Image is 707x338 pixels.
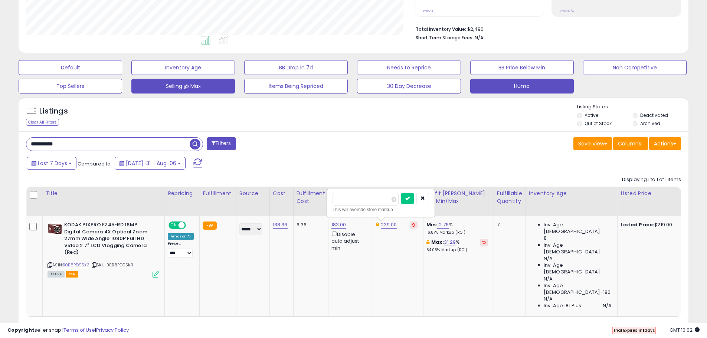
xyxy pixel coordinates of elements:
a: Privacy Policy [96,326,129,334]
button: Top Sellers [19,79,122,93]
span: N/A [603,302,612,309]
div: Fulfillment Cost [297,190,325,205]
a: Terms of Use [63,326,95,334]
p: 16.87% Markup (ROI) [426,230,488,235]
span: Inv. Age [DEMOGRAPHIC_DATA]: [544,262,612,275]
b: 1 [642,327,644,333]
div: Amazon AI [168,233,194,240]
div: % [426,221,488,235]
span: N/A [544,296,553,302]
b: Short Term Storage Fees: [416,35,474,41]
a: 12.76 [437,221,449,229]
div: Clear All Filters [26,119,59,126]
p: 54.05% Markup (ROI) [426,247,488,253]
th: The percentage added to the cost of goods (COGS) that forms the calculator for Min & Max prices. [423,187,494,216]
div: Listed Price [621,190,685,197]
i: Revert to store-level Dynamic Max Price [412,223,415,227]
a: 31.29 [444,239,456,246]
label: Archived [640,120,660,127]
span: Last 7 Days [38,160,67,167]
div: Disable auto adjust min [331,230,367,252]
div: Cost [273,190,290,197]
button: Filters [207,137,236,150]
i: This overrides the store level Dynamic Max Price for this listing [376,222,379,227]
div: % [426,239,488,253]
div: Displaying 1 to 1 of 1 items [622,176,681,183]
span: FBA [66,271,78,278]
i: Revert to store-level Max Markup [482,240,486,244]
small: Prev: N/A [560,9,574,13]
a: B0B8PD95K3 [63,262,89,268]
button: Actions [649,137,681,150]
strong: Copyright [7,326,35,334]
div: Inventory Age [529,190,614,197]
b: KODAK PIXPRO FZ45-RD 16MP Digital Camera 4X Optical Zoom 27mm Wide Angle 1080P Full HD Video 2.7"... [64,221,154,258]
span: Inv. Age [DEMOGRAPHIC_DATA]: [544,242,612,255]
button: Last 7 Days [27,157,76,170]
span: Inv. Age [DEMOGRAPHIC_DATA]: [544,221,612,235]
span: 2025-08-14 10:02 GMT [670,326,700,334]
button: BB Drop in 7d [244,60,348,75]
button: Hüma [470,79,574,93]
button: [DATE]-31 - Aug-06 [115,157,186,170]
b: Total Inventory Value: [416,26,466,32]
label: Deactivated [640,112,668,118]
a: 138.36 [273,221,288,229]
button: Non Competitive [583,60,687,75]
span: Inv. Age [DEMOGRAPHIC_DATA]-180: [544,282,612,296]
button: Save View [573,137,612,150]
span: N/A [544,255,553,262]
b: Listed Price: [621,221,654,228]
div: 6.36 [297,221,323,228]
span: All listings currently available for purchase on Amazon [48,271,65,278]
div: ASIN: [48,221,159,276]
button: Inventory Age [131,60,235,75]
b: Max: [431,239,444,246]
a: 183.00 [331,221,346,229]
div: Title [46,190,161,197]
div: 7 [497,221,520,228]
div: Source [239,190,266,197]
div: $219.00 [621,221,682,228]
div: Fulfillment [203,190,233,197]
button: Columns [613,137,648,150]
span: OFF [185,222,197,229]
small: FBA [203,221,216,230]
button: Selling @ Max [131,79,235,93]
button: Needs to Reprice [357,60,461,75]
label: Active [585,112,598,118]
span: Compared to: [78,160,112,167]
span: N/A [475,34,484,41]
button: BB Price Below Min [470,60,574,75]
h5: Listings [39,106,68,117]
span: [DATE]-31 - Aug-06 [126,160,176,167]
span: 8 [544,235,547,242]
span: Inv. Age 181 Plus: [544,302,583,309]
div: This will override store markup [333,206,429,213]
div: Repricing [168,190,196,197]
div: Profit [PERSON_NAME] on Min/Max [426,190,491,205]
img: 41moA8KT4pL._SL40_.jpg [48,221,62,236]
small: Prev: 0 [423,9,433,13]
button: 30 Day Decrease [357,79,461,93]
div: Fulfillable Quantity [497,190,523,205]
div: Preset: [168,241,194,258]
i: This overrides the store level max markup for this listing [426,240,429,245]
span: Columns [618,140,641,147]
span: | SKU: B0B8PD95K3 [91,262,133,268]
span: N/A [544,276,553,282]
li: $2,490 [416,24,675,33]
a: 239.00 [381,221,397,229]
b: Min: [426,221,438,228]
div: seller snap | | [7,327,129,334]
button: Items Being Repriced [244,79,348,93]
span: ON [169,222,179,229]
span: Trial Expires in days [613,327,655,333]
label: Out of Stock [585,120,612,127]
th: CSV column name: cust_attr_1_Source [236,187,269,216]
button: Default [19,60,122,75]
p: Listing States: [577,104,688,111]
